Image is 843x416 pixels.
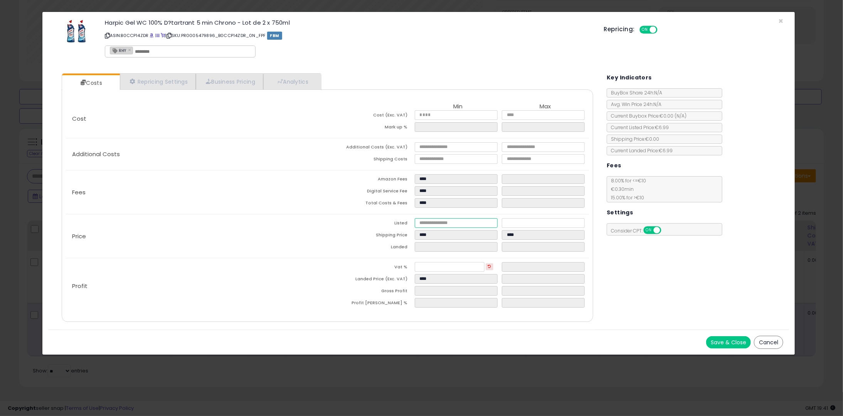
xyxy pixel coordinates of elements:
span: Current Landed Price: €6.99 [607,147,673,154]
p: Fees [66,189,328,195]
a: Costs [62,75,119,91]
p: Price [66,233,328,239]
span: OFF [656,27,668,33]
span: 8.00 % for <= €10 [607,177,646,201]
td: Total Costs & Fees [327,198,414,210]
p: ASIN: B0CCP14ZDR | SKU: PR0005479896_B0CCP14ZDR_0N_FPF [105,29,592,42]
span: OFF [660,227,673,234]
a: Your listing only [161,32,165,39]
td: Shipping Price [327,230,414,242]
span: ON [644,227,654,234]
img: 518WzJrMyTL._SL60_.jpg [65,20,88,43]
td: Amazon Fees [327,174,414,186]
p: Profit [66,283,328,289]
span: × [778,15,783,27]
p: Cost [66,116,328,122]
td: Profit [PERSON_NAME] % [327,298,414,310]
span: €0.30 min [607,186,634,192]
td: Gross Profit [327,286,414,298]
a: Repricing Settings [120,74,196,89]
span: Consider CPT: [607,227,671,234]
button: Save & Close [706,336,751,349]
td: Listed [327,218,414,230]
span: Shipping Price: €0.00 [607,136,659,142]
td: Vat % [327,262,414,274]
span: Avg. Win Price 24h: N/A [607,101,661,108]
h5: Fees [607,161,621,170]
p: Additional Costs [66,151,328,157]
th: Max [502,103,589,110]
h5: Repricing: [604,26,635,32]
h5: Settings [607,208,633,217]
a: Analytics [263,74,320,89]
td: Landed Price (Exc. VAT) [327,274,414,286]
td: Landed [327,242,414,254]
button: Cancel [754,336,783,349]
h3: Harpic Gel WC 100% D?tartrant 5 min Chrono - Lot de 2 x 750ml [105,20,592,25]
td: Digital Service Fee [327,186,414,198]
span: ( N/A ) [675,113,687,119]
span: FBM [267,32,283,40]
span: €0.00 [660,113,687,119]
a: All offer listings [155,32,160,39]
td: Mark up % [327,122,414,134]
h5: Key Indicators [607,73,652,83]
span: Current Listed Price: €6.99 [607,124,669,131]
span: Current Buybox Price: [607,113,687,119]
span: RHY [110,47,126,54]
td: Additional Costs (Exc. VAT) [327,142,414,154]
a: Business Pricing [196,74,263,89]
a: × [128,46,133,53]
a: BuyBox page [150,32,154,39]
th: Min [415,103,502,110]
td: Cost (Exc. VAT) [327,110,414,122]
td: Shipping Costs [327,154,414,166]
span: 15.00 % for > €10 [607,194,644,201]
span: ON [640,27,650,33]
span: BuyBox Share 24h: N/A [607,89,662,96]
